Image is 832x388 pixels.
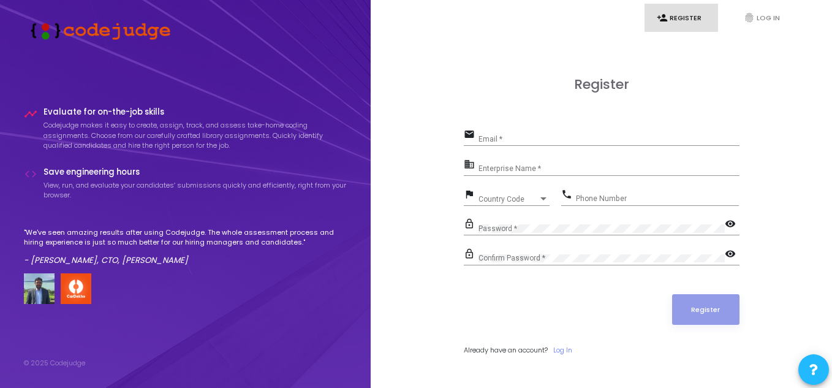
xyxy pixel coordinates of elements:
[24,167,37,181] i: code
[464,345,548,355] span: Already have an account?
[478,165,739,173] input: Enterprise Name
[24,273,55,304] img: user image
[43,120,347,151] p: Codejudge makes it easy to create, assign, track, and assess take-home coding assignments. Choose...
[43,180,347,200] p: View, run, and evaluate your candidates’ submissions quickly and efficiently, right from your bro...
[744,12,755,23] i: fingerprint
[657,12,668,23] i: person_add
[725,248,739,262] mat-icon: visibility
[561,188,576,203] mat-icon: phone
[478,196,539,203] span: Country Code
[732,4,805,32] a: fingerprintLog In
[464,77,739,93] h3: Register
[464,188,478,203] mat-icon: flag
[24,254,188,266] em: - [PERSON_NAME], CTO, [PERSON_NAME]
[464,128,478,143] mat-icon: email
[24,227,347,248] p: "We've seen amazing results after using Codejudge. The whole assessment process and hiring experi...
[576,194,739,203] input: Phone Number
[464,218,478,232] mat-icon: lock_outline
[478,135,739,143] input: Email
[24,107,37,121] i: timeline
[645,4,718,32] a: person_addRegister
[553,345,572,356] a: Log In
[43,167,347,177] h4: Save engineering hours
[725,218,739,232] mat-icon: visibility
[61,273,91,304] img: company-logo
[24,358,85,368] div: © 2025 Codejudge
[464,248,478,262] mat-icon: lock_outline
[43,107,347,117] h4: Evaluate for on-the-job skills
[464,158,478,173] mat-icon: business
[672,294,739,325] button: Register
